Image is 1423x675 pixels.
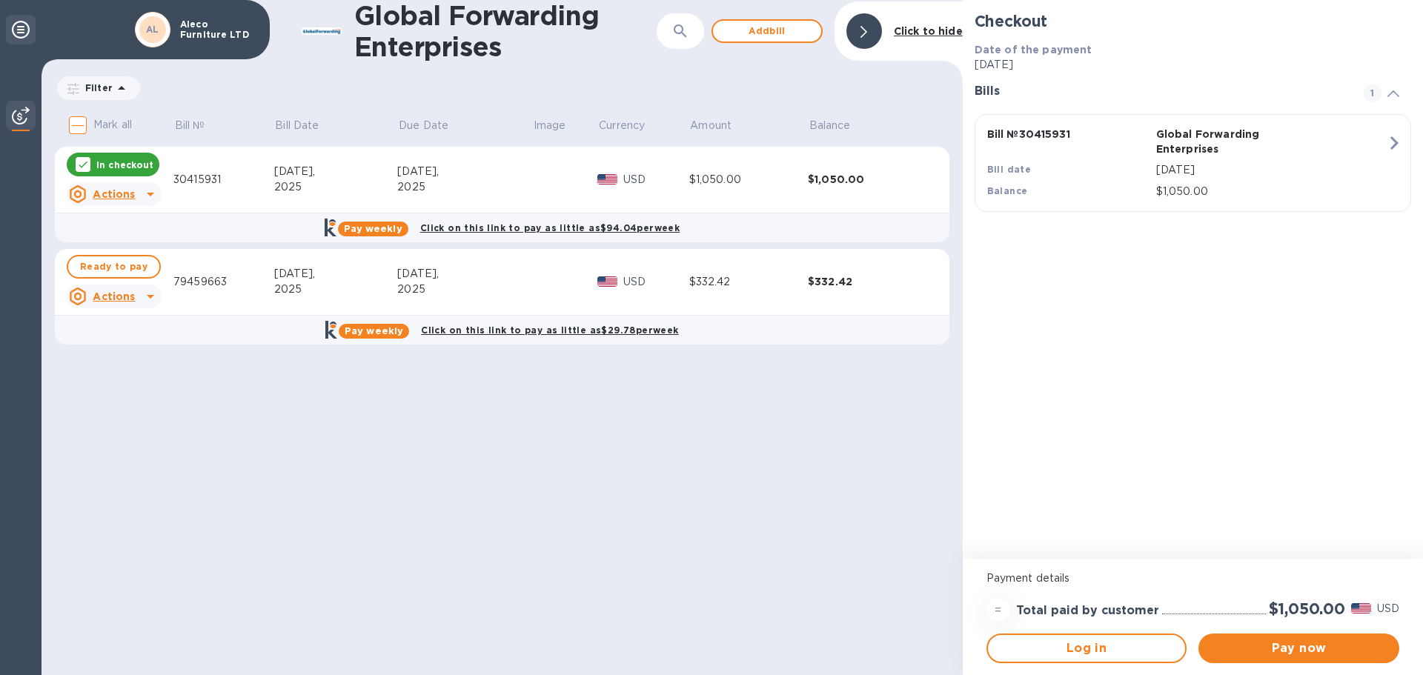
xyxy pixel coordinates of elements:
u: Actions [93,188,135,200]
img: USD [597,174,617,184]
p: [DATE] [975,57,1411,73]
button: Ready to pay [67,255,161,279]
p: Image [534,118,566,133]
p: Filter [79,82,113,94]
p: Bill Date [275,118,319,133]
p: USD [623,274,689,290]
p: Amount [690,118,732,133]
div: $1,050.00 [808,172,927,187]
b: Pay weekly [344,223,402,234]
b: Bill date [987,164,1032,175]
p: In checkout [96,159,153,171]
div: = [986,598,1010,622]
span: Ready to pay [80,258,147,276]
p: $1,050.00 [1156,184,1387,199]
div: 2025 [397,282,532,297]
div: [DATE], [397,266,532,282]
div: 30415931 [173,172,274,187]
div: $332.42 [808,274,927,289]
button: Pay now [1198,634,1399,663]
span: Amount [690,118,751,133]
h2: Checkout [975,12,1411,30]
span: Add bill [725,22,809,40]
h2: $1,050.00 [1269,599,1345,618]
span: 1 [1364,84,1381,102]
p: Bill № 30415931 [987,127,1150,142]
p: Global Forwarding Enterprises [1156,127,1319,156]
span: Log in [1000,639,1174,657]
p: USD [1377,601,1399,616]
button: Bill №30415931Global Forwarding EnterprisesBill date[DATE]Balance$1,050.00 [975,114,1411,212]
b: AL [146,24,159,35]
p: Currency [599,118,645,133]
h3: Bills [975,84,1346,99]
span: Bill № [175,118,225,133]
img: USD [597,276,617,287]
p: Bill № [175,118,205,133]
span: Pay now [1210,639,1387,657]
div: [DATE], [274,266,398,282]
b: Pay weekly [345,325,403,336]
p: USD [623,172,689,187]
div: [DATE], [397,164,532,179]
span: Due Date [399,118,468,133]
div: 2025 [274,282,398,297]
b: Click to hide [894,25,963,37]
p: Mark all [93,117,132,133]
u: Actions [93,290,135,302]
span: Balance [809,118,870,133]
div: 2025 [397,179,532,195]
h3: Total paid by customer [1016,604,1159,618]
span: Bill Date [275,118,338,133]
b: Date of the payment [975,44,1092,56]
div: [DATE], [274,164,398,179]
div: 2025 [274,179,398,195]
b: Click on this link to pay as little as $29.78 per week [421,325,678,336]
p: Due Date [399,118,448,133]
div: 79459663 [173,274,274,290]
p: Payment details [986,571,1399,586]
p: Aleco Furniture LTD [180,19,254,40]
div: $332.42 [689,274,808,290]
img: USD [1351,603,1371,614]
button: Log in [986,634,1187,663]
div: $1,050.00 [689,172,808,187]
b: Click on this link to pay as little as $94.04 per week [420,222,680,233]
p: [DATE] [1156,162,1387,178]
button: Addbill [711,19,823,43]
p: Balance [809,118,851,133]
b: Balance [987,185,1028,196]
